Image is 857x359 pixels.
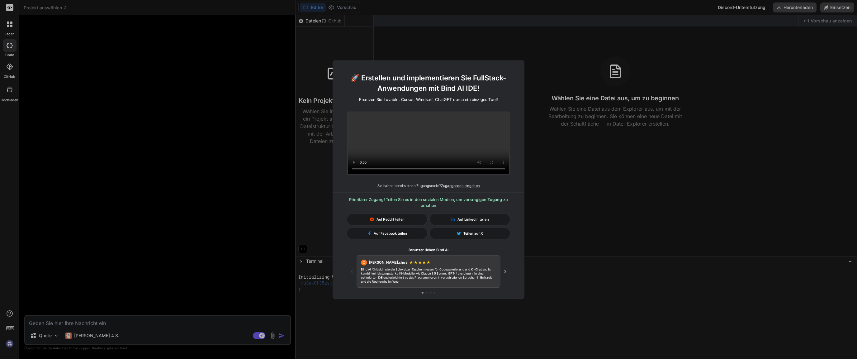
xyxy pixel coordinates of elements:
font: Bind AI fühlt sich wie ein Schweizer Taschenmesser für Codegenerierung und KI-Chat an. Es kombini... [361,267,492,283]
font: ★ [422,260,426,265]
font: ★ [426,260,431,265]
font: 🚀 Erstellen und implementieren Sie FullStack-Anwendungen mit Bind AI IDE! [351,74,506,93]
button: Zum Erfahrungsbericht 3 [429,292,431,294]
button: Nächstes Zeugnis [500,266,510,276]
font: Prioritärer Zugang! Teilen Sie es in den sozialen Medien, um vorrangigen Zugang zu erhalten [349,197,508,208]
button: Zum Erfahrungsbericht 1 [422,292,424,294]
font: C [362,260,366,265]
font: Benutzer lieben Bind AI [409,247,449,252]
font: Auf Facebook teilen [374,231,407,235]
button: Zum Erfahrungsbericht 2 [425,292,427,294]
font: Auf Linkedin teilen [457,217,489,221]
button: Vorheriges Zeugnis [347,266,357,276]
font: Teilen auf X [463,231,483,235]
font: Zugangscode eingeben [441,183,480,188]
font: [PERSON_NAME].chua [369,260,407,265]
font: Auf Reddit teilen [376,217,405,221]
font: ★ [414,260,418,265]
button: Zum Erfahrungsbericht 4 [433,292,435,294]
font: ★ [418,260,422,265]
font: Sie haben bereits einen Zugangscode? [377,183,441,188]
font: ★ [409,260,414,265]
font: Ersetzen Sie Lovable, Cursor, Windsurf, ChatGPT durch ein einziges Tool! [359,97,498,102]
